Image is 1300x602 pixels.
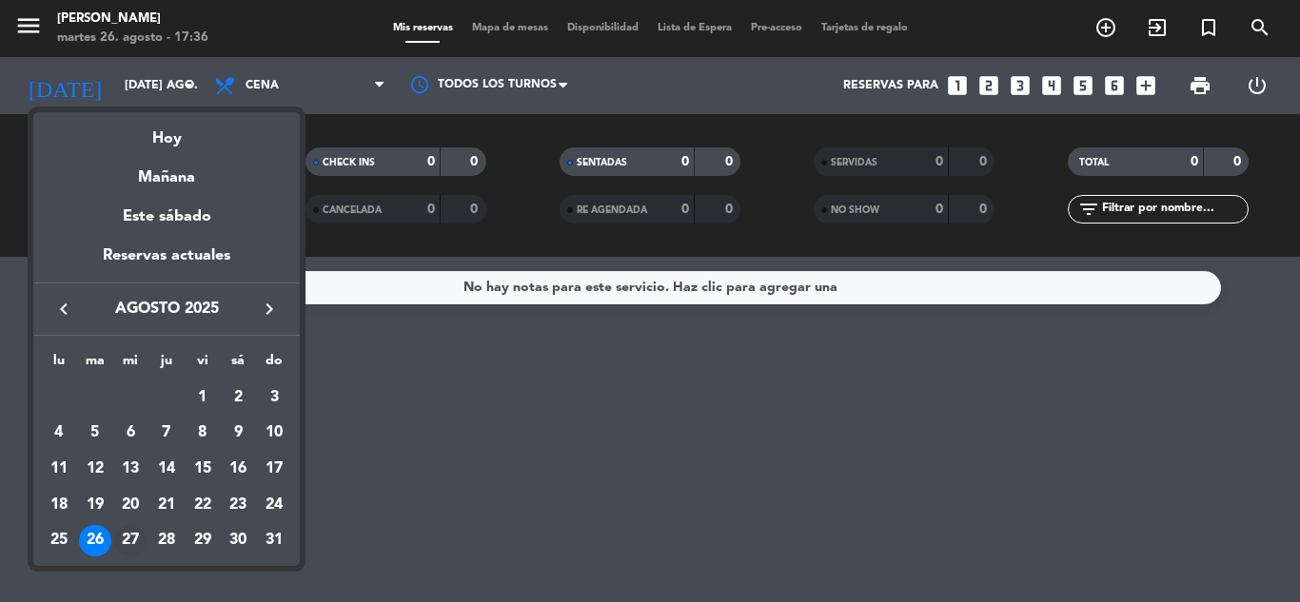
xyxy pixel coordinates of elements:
[47,297,81,321] button: keyboard_arrow_left
[81,297,252,321] span: agosto 2025
[33,243,300,282] div: Reservas actuales
[79,453,111,485] div: 12
[256,350,292,379] th: domingo
[150,525,183,557] div: 28
[258,417,290,449] div: 10
[114,417,147,449] div: 6
[33,190,300,243] div: Este sábado
[187,381,219,414] div: 1
[43,453,75,485] div: 11
[187,525,219,557] div: 29
[148,523,185,559] td: 28 de agosto de 2025
[79,489,111,521] div: 19
[33,151,300,190] div: Mañana
[112,451,148,487] td: 13 de agosto de 2025
[187,453,219,485] div: 15
[256,379,292,416] td: 3 de agosto de 2025
[41,350,77,379] th: lunes
[41,416,77,452] td: 4 de agosto de 2025
[114,453,147,485] div: 13
[258,298,281,320] i: keyboard_arrow_right
[112,523,148,559] td: 27 de agosto de 2025
[77,416,113,452] td: 5 de agosto de 2025
[148,451,185,487] td: 14 de agosto de 2025
[221,451,257,487] td: 16 de agosto de 2025
[43,489,75,521] div: 18
[258,525,290,557] div: 31
[185,451,221,487] td: 15 de agosto de 2025
[148,416,185,452] td: 7 de agosto de 2025
[43,417,75,449] div: 4
[256,451,292,487] td: 17 de agosto de 2025
[185,379,221,416] td: 1 de agosto de 2025
[187,489,219,521] div: 22
[185,523,221,559] td: 29 de agosto de 2025
[150,489,183,521] div: 21
[185,487,221,523] td: 22 de agosto de 2025
[185,350,221,379] th: viernes
[221,379,257,416] td: 2 de agosto de 2025
[77,487,113,523] td: 19 de agosto de 2025
[41,523,77,559] td: 25 de agosto de 2025
[222,381,254,414] div: 2
[148,487,185,523] td: 21 de agosto de 2025
[222,489,254,521] div: 23
[221,523,257,559] td: 30 de agosto de 2025
[52,298,75,320] i: keyboard_arrow_left
[187,417,219,449] div: 8
[258,453,290,485] div: 17
[41,487,77,523] td: 18 de agosto de 2025
[112,416,148,452] td: 6 de agosto de 2025
[221,416,257,452] td: 9 de agosto de 2025
[112,487,148,523] td: 20 de agosto de 2025
[77,350,113,379] th: martes
[77,451,113,487] td: 12 de agosto de 2025
[114,525,147,557] div: 27
[41,451,77,487] td: 11 de agosto de 2025
[256,523,292,559] td: 31 de agosto de 2025
[33,112,300,151] div: Hoy
[148,350,185,379] th: jueves
[43,525,75,557] div: 25
[150,453,183,485] div: 14
[256,416,292,452] td: 10 de agosto de 2025
[77,523,113,559] td: 26 de agosto de 2025
[258,489,290,521] div: 24
[185,416,221,452] td: 8 de agosto de 2025
[222,417,254,449] div: 9
[222,525,254,557] div: 30
[256,487,292,523] td: 24 de agosto de 2025
[252,297,286,321] button: keyboard_arrow_right
[150,417,183,449] div: 7
[114,489,147,521] div: 20
[258,381,290,414] div: 3
[221,487,257,523] td: 23 de agosto de 2025
[221,350,257,379] th: sábado
[222,453,254,485] div: 16
[112,350,148,379] th: miércoles
[41,379,185,416] td: AGO.
[79,417,111,449] div: 5
[79,525,111,557] div: 26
